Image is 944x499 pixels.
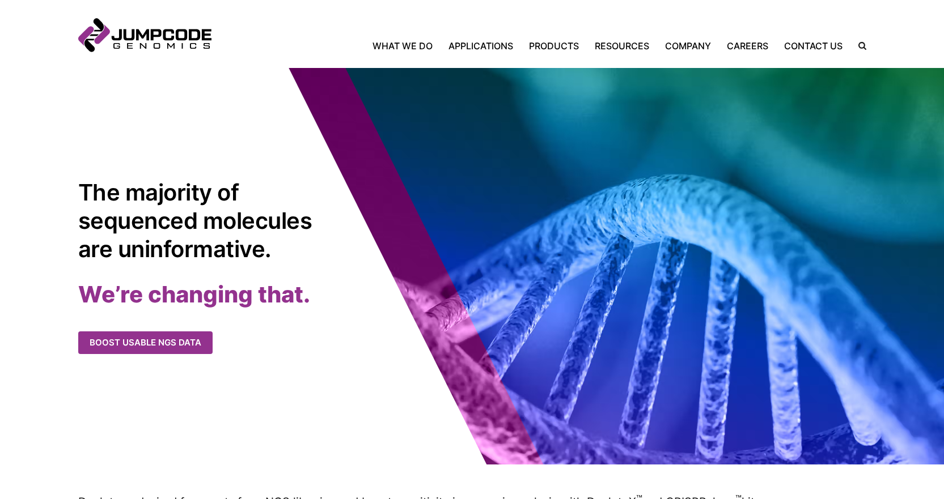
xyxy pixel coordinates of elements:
nav: Primary Navigation [211,39,850,53]
a: Careers [719,39,776,53]
a: What We Do [372,39,441,53]
a: Contact Us [776,39,850,53]
h2: We’re changing that. [78,280,472,309]
a: Applications [441,39,521,53]
h1: The majority of sequenced molecules are uninformative. [78,178,319,263]
a: Resources [587,39,657,53]
a: Company [657,39,719,53]
a: Products [521,39,587,53]
label: Search the site. [850,42,866,50]
a: Boost usable NGS data [78,331,213,355]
